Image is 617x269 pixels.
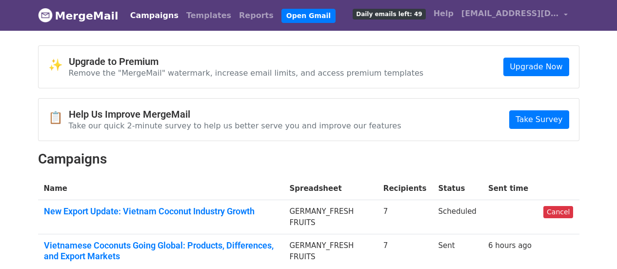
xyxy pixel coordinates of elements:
[235,6,278,25] a: Reports
[44,240,278,261] a: Vietnamese Coconuts Going Global: Products, Differences, and Export Markets
[38,8,53,22] img: MergeMail logo
[126,6,182,25] a: Campaigns
[543,206,573,218] a: Cancel
[353,9,425,20] span: Daily emails left: 49
[482,177,537,200] th: Sent time
[281,9,336,23] a: Open Gmail
[283,177,377,200] th: Spreadsheet
[461,8,559,20] span: [EMAIL_ADDRESS][DOMAIN_NAME]
[48,111,69,125] span: 📋
[44,206,278,217] a: New Export Update: Vietnam Coconut Industry Growth
[432,200,482,234] td: Scheduled
[69,68,424,78] p: Remove the "MergeMail" watermark, increase email limits, and access premium templates
[488,241,532,250] a: 6 hours ago
[509,110,569,129] a: Take Survey
[458,4,572,27] a: [EMAIL_ADDRESS][DOMAIN_NAME]
[349,4,429,23] a: Daily emails left: 49
[38,5,119,26] a: MergeMail
[430,4,458,23] a: Help
[48,58,69,72] span: ✨
[69,108,401,120] h4: Help Us Improve MergeMail
[38,151,579,167] h2: Campaigns
[182,6,235,25] a: Templates
[69,56,424,67] h4: Upgrade to Premium
[378,177,433,200] th: Recipients
[503,58,569,76] a: Upgrade Now
[69,121,401,131] p: Take our quick 2-minute survey to help us better serve you and improve our features
[378,200,433,234] td: 7
[283,200,377,234] td: GERMANY_FRESH FRUITS
[432,177,482,200] th: Status
[38,177,284,200] th: Name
